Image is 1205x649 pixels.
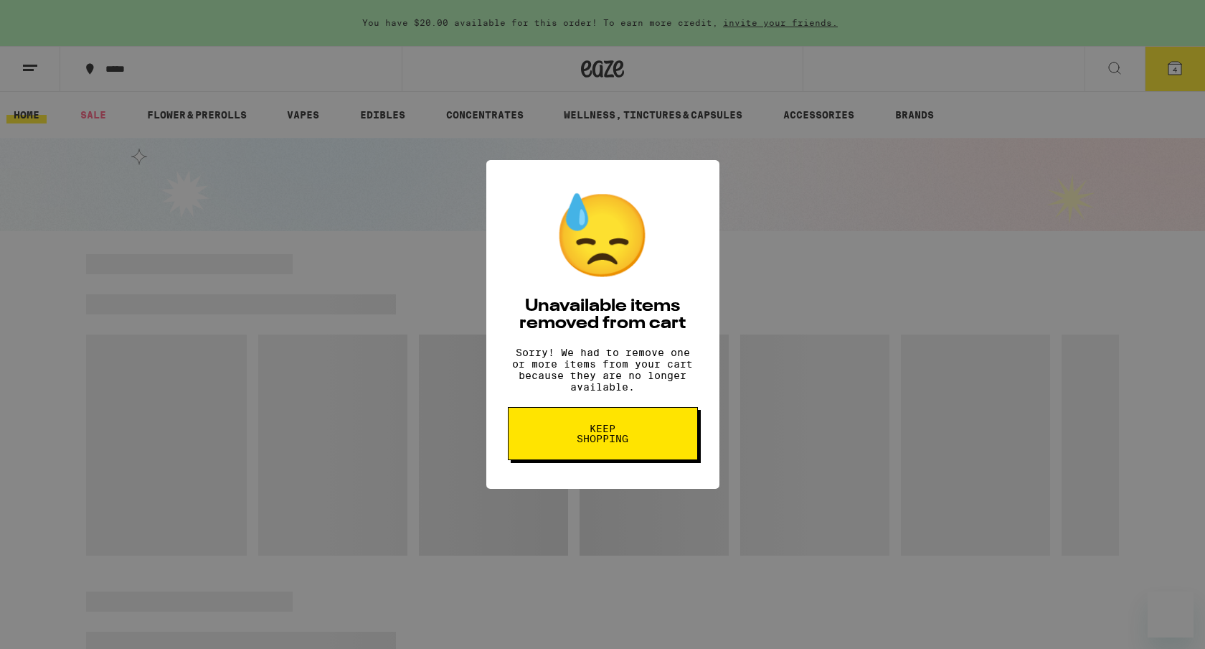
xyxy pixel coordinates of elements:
button: Keep Shopping [508,407,698,460]
span: Keep Shopping [566,424,640,444]
div: 😓 [552,189,653,284]
p: Sorry! We had to remove one or more items from your cart because they are no longer available. [508,347,698,393]
h2: Unavailable items removed from cart [508,298,698,332]
iframe: Button to launch messaging window [1148,592,1194,638]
